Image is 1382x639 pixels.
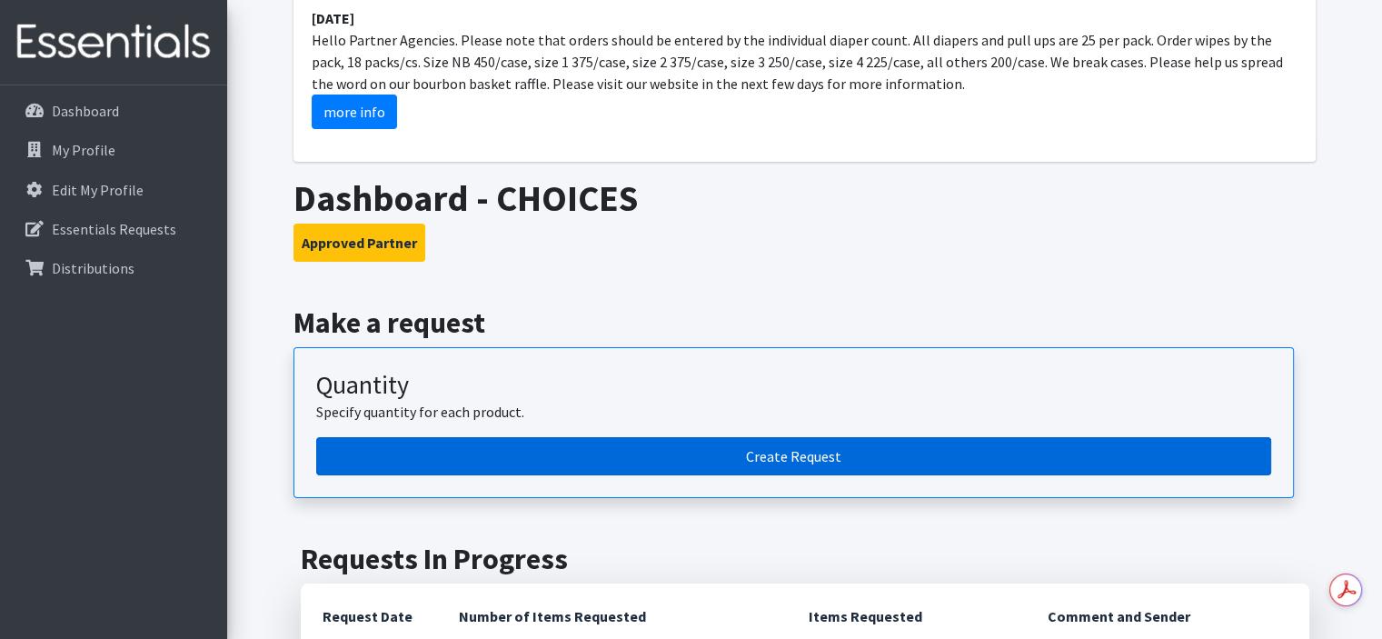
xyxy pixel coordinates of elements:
h2: Make a request [293,305,1316,340]
h3: Quantity [316,370,1271,401]
a: more info [312,95,397,129]
a: Distributions [7,250,220,286]
p: Specify quantity for each product. [316,401,1271,423]
a: Create a request by quantity [316,437,1271,475]
h2: Requests In Progress [301,542,1309,576]
button: Approved Partner [293,224,425,262]
p: Distributions [52,259,134,277]
a: Dashboard [7,93,220,129]
p: Dashboard [52,102,119,120]
a: My Profile [7,132,220,168]
p: My Profile [52,141,115,159]
p: Essentials Requests [52,220,176,238]
strong: [DATE] [312,9,354,27]
a: Essentials Requests [7,211,220,247]
img: HumanEssentials [7,12,220,73]
h1: Dashboard - CHOICES [293,176,1316,220]
a: Edit My Profile [7,172,220,208]
p: Edit My Profile [52,181,144,199]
